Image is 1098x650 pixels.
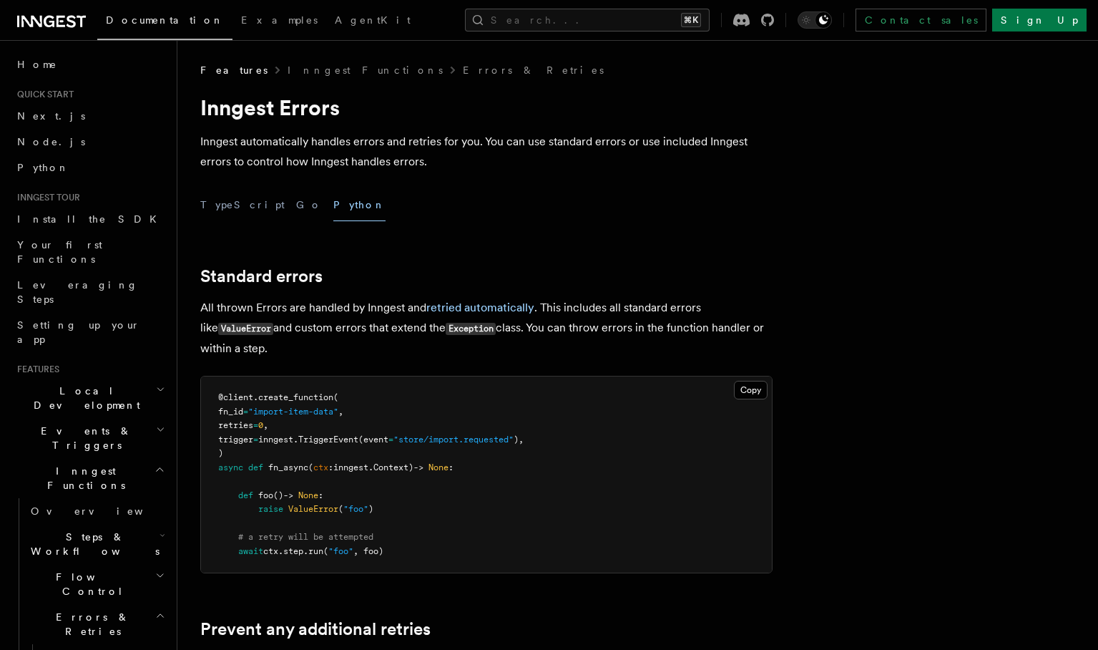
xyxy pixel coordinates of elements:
h1: Inngest Errors [200,94,773,120]
a: Install the SDK [11,206,168,232]
span: Inngest Functions [11,464,155,493]
span: run [308,546,323,556]
span: Overview [31,505,178,517]
span: def [248,462,263,472]
kbd: ⌘K [681,13,701,27]
span: "import-item-data" [248,407,338,417]
a: Python [11,155,168,180]
button: TypeScript [200,189,285,221]
span: None [298,490,318,500]
code: ValueError [218,323,273,335]
span: : [318,490,323,500]
button: Toggle dark mode [798,11,832,29]
button: Steps & Workflows [25,524,168,564]
button: Copy [734,381,768,399]
span: foo [258,490,273,500]
a: Node.js [11,129,168,155]
span: Events & Triggers [11,424,156,452]
span: Node.js [17,136,85,147]
a: Standard errors [200,266,323,286]
span: . [368,462,373,472]
a: AgentKit [326,4,419,39]
span: ValueError [288,504,338,514]
button: Events & Triggers [11,418,168,458]
a: Documentation [97,4,232,40]
button: Inngest Functions [11,458,168,498]
span: fn_async [268,462,308,472]
span: Your first Functions [17,239,102,265]
span: (event [358,435,388,445]
span: ctx [263,546,278,556]
span: Home [17,57,57,72]
span: = [388,435,393,445]
a: Your first Functions [11,232,168,272]
span: Steps & Workflows [25,530,160,558]
span: Python [17,162,69,173]
p: Inngest automatically handles errors and retries for you. You can use standard errors or use incl... [200,132,773,172]
span: "foo" [328,546,353,556]
a: Sign Up [992,9,1087,31]
a: Prevent any additional retries [200,619,431,639]
span: . [303,546,308,556]
span: "foo" [343,504,368,514]
span: ( [338,504,343,514]
span: = [253,435,258,445]
span: -> [413,462,423,472]
span: inngest. [258,435,298,445]
span: Context) [373,462,413,472]
span: , [263,420,268,430]
a: Next.js [11,103,168,129]
span: ) [218,448,223,458]
span: AgentKit [335,14,411,26]
span: = [243,407,248,417]
span: Next.js [17,110,85,122]
span: Leveraging Steps [17,279,138,305]
button: Local Development [11,378,168,418]
span: step [283,546,303,556]
span: -> [283,490,293,500]
span: ( [333,392,338,402]
button: Errors & Retries [25,604,168,644]
span: raise [258,504,283,514]
span: . [278,546,283,556]
span: Local Development [11,384,156,412]
span: trigger [218,435,253,445]
span: TriggerEvent [298,435,358,445]
span: "store/import.requested" [393,435,514,445]
span: Setting up your app [17,319,140,345]
button: Go [296,189,322,221]
a: retried automatically [426,301,534,314]
span: create_function [258,392,333,402]
a: Leveraging Steps [11,272,168,312]
span: : [448,462,454,472]
span: # a retry will be attempted [238,532,373,542]
span: ) [368,504,373,514]
a: Contact sales [856,9,986,31]
span: @client [218,392,253,402]
span: Install the SDK [17,213,165,225]
p: All thrown Errors are handled by Inngest and . This includes all standard errors like and custom ... [200,298,773,359]
span: ctx [313,462,328,472]
a: Inngest Functions [288,63,443,77]
a: Overview [25,498,168,524]
button: Search...⌘K [465,9,710,31]
span: fn_id [218,407,243,417]
span: Features [200,63,268,77]
span: None [428,462,448,472]
button: Flow Control [25,564,168,604]
span: retries [218,420,253,430]
span: : [328,462,333,472]
span: Documentation [106,14,224,26]
span: Examples [241,14,318,26]
code: Exception [446,323,496,335]
span: . [253,392,258,402]
span: ( [308,462,313,472]
span: Inngest tour [11,192,80,203]
span: Errors & Retries [25,610,155,639]
span: inngest [333,462,368,472]
span: () [273,490,283,500]
span: Flow Control [25,570,155,598]
span: 0 [258,420,263,430]
span: Quick start [11,89,74,100]
span: = [253,420,258,430]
